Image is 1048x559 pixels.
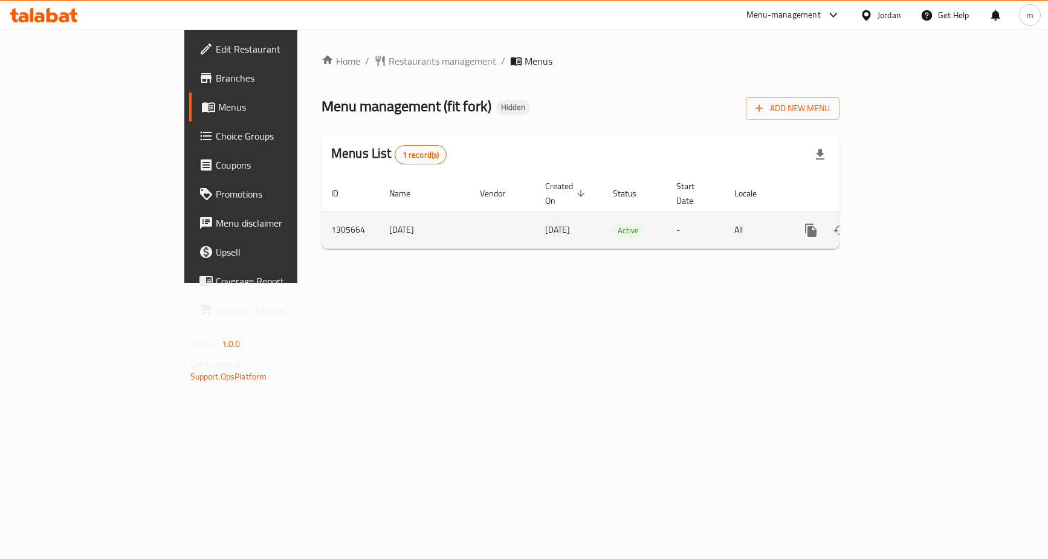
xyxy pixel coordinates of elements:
[525,54,552,68] span: Menus
[331,144,447,164] h2: Menus List
[189,63,360,92] a: Branches
[496,100,530,115] div: Hidden
[189,150,360,179] a: Coupons
[189,121,360,150] a: Choice Groups
[216,71,350,85] span: Branches
[216,216,350,230] span: Menu disclaimer
[380,212,470,248] td: [DATE]
[878,8,901,22] div: Jordan
[389,54,496,68] span: Restaurants management
[322,175,922,249] table: enhanced table
[389,186,426,201] span: Name
[322,54,839,68] nav: breadcrumb
[395,145,447,164] div: Total records count
[545,179,589,208] span: Created On
[189,179,360,208] a: Promotions
[189,92,360,121] a: Menus
[189,267,360,296] a: Coverage Report
[613,224,644,237] span: Active
[216,303,350,317] span: Grocery Checklist
[216,158,350,172] span: Coupons
[365,54,369,68] li: /
[806,140,835,169] div: Export file
[190,369,267,384] a: Support.OpsPlatform
[797,216,826,245] button: more
[216,129,350,143] span: Choice Groups
[1026,8,1033,22] span: m
[787,175,922,212] th: Actions
[218,100,350,114] span: Menus
[746,97,839,120] button: Add New Menu
[331,186,354,201] span: ID
[496,102,530,112] span: Hidden
[189,296,360,325] a: Grocery Checklist
[189,237,360,267] a: Upsell
[189,34,360,63] a: Edit Restaurant
[734,186,772,201] span: Locale
[545,222,570,237] span: [DATE]
[746,8,821,22] div: Menu-management
[190,336,220,352] span: Version:
[190,357,246,372] span: Get support on:
[374,54,496,68] a: Restaurants management
[222,336,241,352] span: 1.0.0
[755,101,830,116] span: Add New Menu
[216,187,350,201] span: Promotions
[189,208,360,237] a: Menu disclaimer
[216,274,350,288] span: Coverage Report
[480,186,521,201] span: Vendor
[216,245,350,259] span: Upsell
[501,54,505,68] li: /
[667,212,725,248] td: -
[395,149,447,161] span: 1 record(s)
[216,42,350,56] span: Edit Restaurant
[322,92,491,120] span: Menu management ( fit fork )
[676,179,710,208] span: Start Date
[613,186,652,201] span: Status
[725,212,787,248] td: All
